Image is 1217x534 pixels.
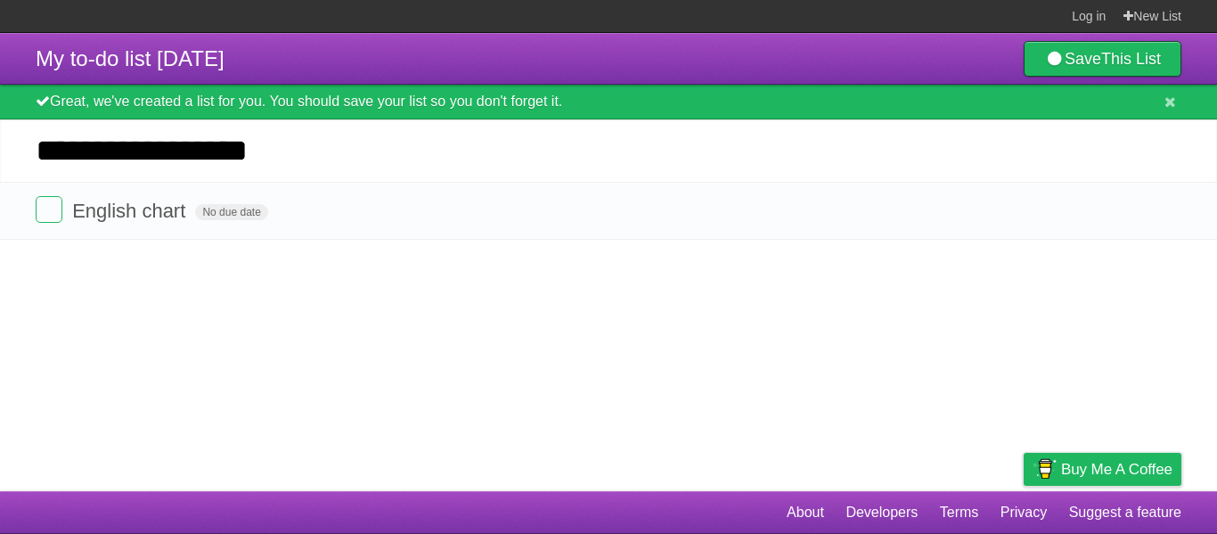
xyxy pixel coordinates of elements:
a: Buy me a coffee [1024,453,1181,486]
span: No due date [195,204,267,220]
label: Done [36,196,62,223]
span: English chart [72,200,190,222]
b: This List [1101,50,1161,68]
a: About [787,496,824,530]
span: My to-do list [DATE] [36,46,225,70]
a: Privacy [1001,496,1047,530]
a: SaveThis List [1024,41,1181,77]
span: Buy me a coffee [1061,454,1172,485]
img: Buy me a coffee [1033,454,1057,484]
a: Developers [845,496,918,530]
a: Terms [940,496,979,530]
a: Suggest a feature [1069,496,1181,530]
